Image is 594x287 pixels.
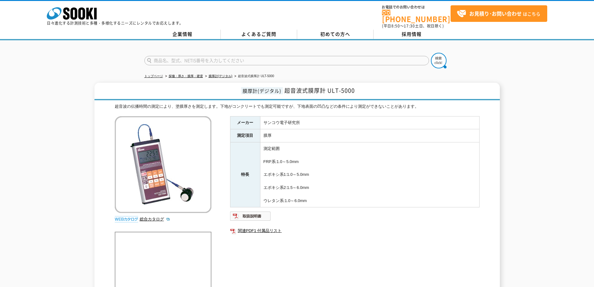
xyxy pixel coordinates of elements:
a: 探傷・厚さ・膜厚・硬度 [169,74,203,78]
a: 企業情報 [144,30,221,39]
span: 初めての方へ [320,31,350,37]
span: はこちら [457,9,540,18]
strong: お見積り･お問い合わせ [469,10,522,17]
a: 総合カタログ [140,217,170,221]
img: webカタログ [115,216,138,222]
td: サンコウ電子研究所 [260,116,479,129]
a: 初めての方へ [297,30,374,39]
a: 採用情報 [374,30,450,39]
a: 取扱説明書 [230,215,271,220]
span: 8:50 [391,23,400,29]
img: btn_search.png [431,53,447,68]
th: メーカー [230,116,260,129]
a: お見積り･お問い合わせはこちら [451,5,547,22]
th: 測定項目 [230,129,260,142]
a: トップページ [144,74,163,78]
span: (平日 ～ 土日、祝日除く) [382,23,444,29]
span: 17:30 [404,23,415,29]
input: 商品名、型式、NETIS番号を入力してください [144,56,429,65]
a: [PHONE_NUMBER] [382,10,451,22]
th: 特長 [230,142,260,207]
td: 膜厚 [260,129,479,142]
img: 超音波式膜厚計 ULT-5000 [115,116,211,213]
li: 超音波式膜厚計 ULT-5000 [233,73,274,80]
p: 日々進化する計測技術と多種・多様化するニーズにレンタルでお応えします。 [47,21,183,25]
img: 取扱説明書 [230,211,271,221]
td: 測定範囲 FRP系:1.0～5.0mm エポキシ系1:1.0～5.0mm エポキシ系2:1.5～6.0mm ウレタン系:1.0～6.0mm [260,142,479,207]
span: 超音波式膜厚計 ULT-5000 [284,86,355,95]
a: よくあるご質問 [221,30,297,39]
span: お電話でのお問い合わせは [382,5,451,9]
div: 超音波の伝播時間の測定により、塗膜厚さを測定します。下地がコンクリートでも測定可能ですが、下地表面の凹凸などの条件により測定ができないことがあります。 [115,103,480,110]
span: 膜厚計(デジタル) [241,87,283,94]
a: 関連PDF1 付属品リスト [230,227,480,235]
a: 膜厚計(デジタル) [209,74,233,78]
